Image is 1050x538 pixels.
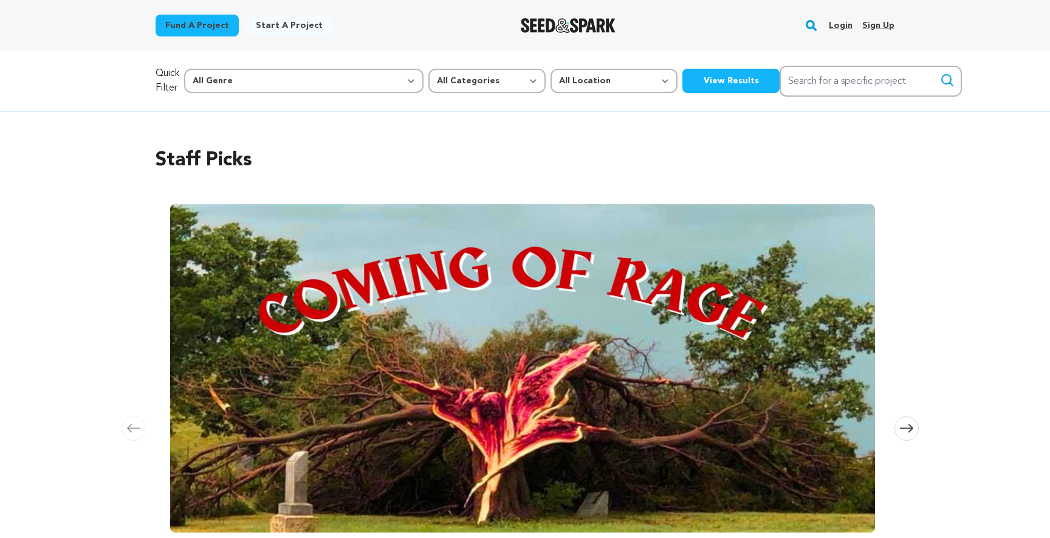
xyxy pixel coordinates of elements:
input: Search for a specific project [780,66,962,97]
a: Start a project [246,15,332,36]
h2: Staff Picks [156,146,894,175]
img: Coming of Rage image [170,204,875,533]
p: Quick Filter [156,66,179,95]
a: Sign up [862,16,894,35]
a: Fund a project [156,15,239,36]
img: Seed&Spark Logo Dark Mode [521,18,616,33]
a: Seed&Spark Homepage [521,18,616,33]
button: View Results [682,69,780,93]
a: Login [829,16,853,35]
